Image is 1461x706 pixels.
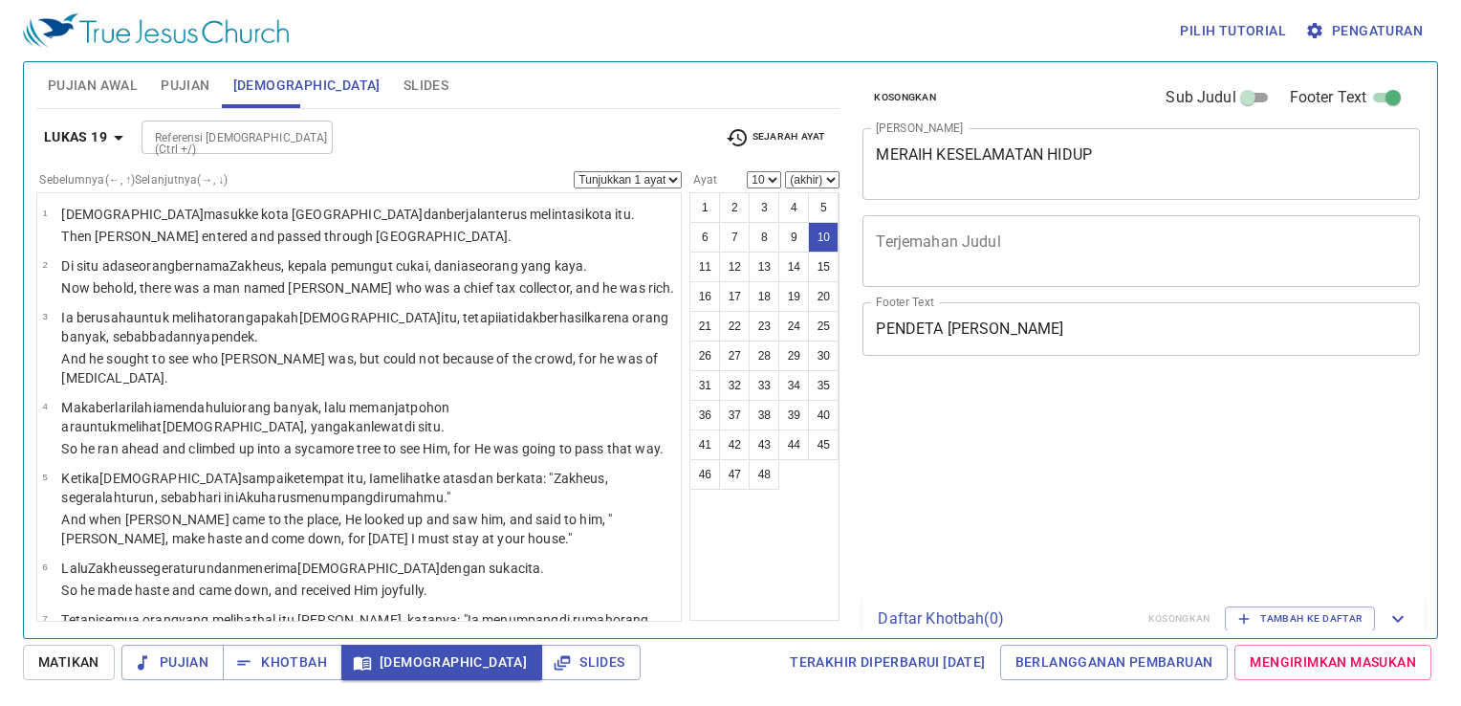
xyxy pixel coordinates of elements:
[726,126,824,149] span: Sejarah Ayat
[237,561,544,576] wg2532: menerima
[297,561,544,576] wg5264: [DEMOGRAPHIC_DATA]
[371,419,445,434] wg3195: lewat
[214,561,545,576] wg2597: dan
[719,311,750,342] button: 22
[808,311,839,342] button: 25
[778,281,809,312] button: 19
[38,651,99,674] span: Matikan
[233,74,381,98] span: [DEMOGRAPHIC_DATA]
[808,252,839,282] button: 15
[749,430,779,460] button: 43
[61,310,668,344] wg5101: [DEMOGRAPHIC_DATA]
[61,612,648,647] wg1492: hal itu [PERSON_NAME]
[808,400,839,430] button: 40
[373,490,450,505] wg3306: di
[61,310,668,344] wg1510: apakah
[808,222,839,253] button: 10
[61,469,675,507] p: Ketika
[42,401,47,411] span: 4
[61,559,544,578] p: Lalu
[61,400,449,434] wg4390: ia
[749,400,779,430] button: 38
[42,311,47,321] span: 3
[778,252,809,282] button: 14
[778,400,809,430] button: 39
[428,258,588,274] wg754: , dan
[1015,651,1213,674] span: Berlangganan Pembaruan
[261,490,450,505] wg3165: harus
[689,430,720,460] button: 41
[689,370,720,401] button: 31
[204,207,635,222] wg1330: masuk
[749,341,779,371] button: 28
[447,207,635,222] wg2532: berjalan
[583,258,587,274] wg4145: .
[689,222,720,253] button: 6
[61,227,634,246] p: Then [PERSON_NAME] entered and passed through [GEOGRAPHIC_DATA].
[281,258,587,274] wg2195: , kepala pemungut cukai
[1309,19,1423,43] span: Pengaturan
[304,419,444,434] wg846: , yang
[42,562,47,572] span: 6
[585,207,635,222] wg1330: kota itu.
[749,311,779,342] button: 23
[444,490,450,505] wg4675: ."
[808,281,839,312] button: 20
[163,419,445,434] wg1492: [DEMOGRAPHIC_DATA]
[61,349,675,387] p: And he sought to see who [PERSON_NAME] was, but could not because of the crowd, for he was of [ME...
[778,222,809,253] button: 9
[719,370,750,401] button: 32
[808,192,839,223] button: 5
[424,207,635,222] wg2410: dan
[808,430,839,460] button: 45
[876,145,1406,182] textarea: MERAIH KESELAMATAN HIDUP
[44,125,107,149] b: Lukas 19
[61,471,607,505] wg2424: sampai
[689,341,720,371] button: 26
[61,398,675,436] p: Maka
[23,645,115,680] button: Matikan
[441,419,445,434] wg1565: .
[808,341,839,371] button: 30
[689,281,720,312] button: 16
[121,645,224,680] button: Pujian
[137,651,208,674] span: Pujian
[719,281,750,312] button: 17
[749,192,779,223] button: 3
[778,430,809,460] button: 44
[175,258,587,274] wg435: bernama
[357,651,527,674] span: [DEMOGRAPHIC_DATA]
[469,258,588,274] wg846: seorang yang kaya
[440,561,544,576] wg846: dengan sukacita
[340,419,445,434] wg1330: akan
[121,490,450,505] wg4692: turun
[719,400,750,430] button: 37
[808,370,839,401] button: 35
[457,258,587,274] wg2532: ia
[296,490,450,505] wg1163: menumpang
[36,120,138,155] button: Lukas 19
[140,561,544,576] wg2597: segera
[198,490,450,505] wg1063: hari ini
[855,376,1311,587] iframe: from-child
[23,13,289,48] img: True Jesus Church
[61,581,544,600] p: So he made haste and came down, and received Him joyfully.
[61,256,674,276] p: Di situ ada
[790,651,985,674] span: Terakhir Diperbarui [DATE]
[238,490,450,505] wg4594: Aku
[749,370,779,401] button: 33
[1172,13,1294,49] button: Pilih tutorial
[149,329,258,344] wg3754: badannya
[61,400,449,434] wg305: mendahului
[782,645,992,680] a: Terakhir Diperbarui [DATE]
[42,472,47,482] span: 5
[223,645,342,680] button: Khotbah
[495,207,635,222] wg1330: terus melintasi
[1290,86,1367,109] span: Footer Text
[229,258,587,274] wg2564: Zakheus
[106,329,258,344] wg3793: , sebab
[556,651,624,674] span: Slides
[862,86,948,109] button: Kosongkan
[245,207,635,222] wg1525: ke kota [GEOGRAPHIC_DATA]
[749,281,779,312] button: 18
